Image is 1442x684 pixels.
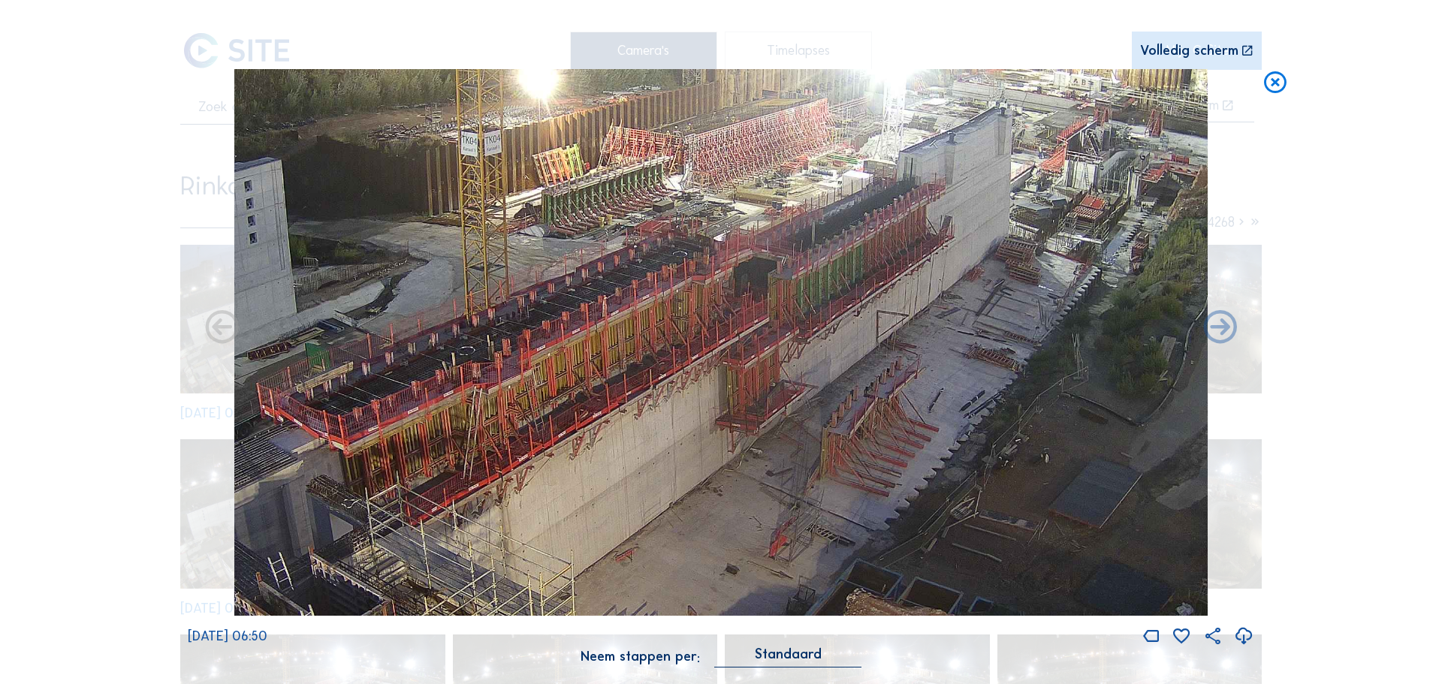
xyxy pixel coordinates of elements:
[755,647,822,661] div: Standaard
[202,308,242,348] i: Forward
[234,69,1208,616] img: Image
[188,628,267,644] span: [DATE] 06:50
[714,647,861,667] div: Standaard
[1140,44,1238,59] div: Volledig scherm
[1200,308,1240,348] i: Back
[581,650,700,664] div: Neem stappen per:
